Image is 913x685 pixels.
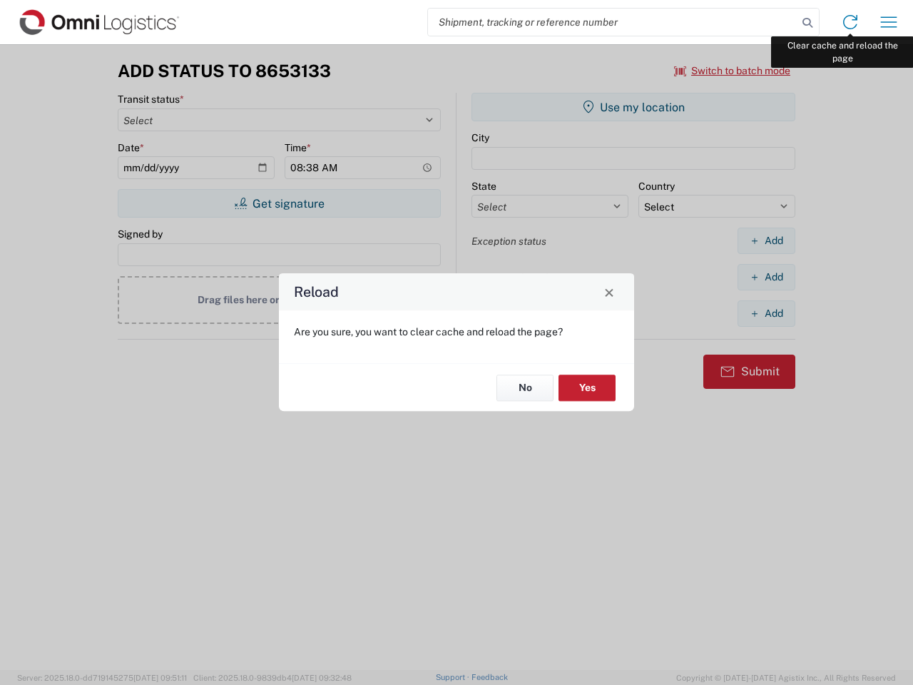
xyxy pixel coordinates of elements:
h4: Reload [294,282,339,303]
input: Shipment, tracking or reference number [428,9,797,36]
button: Yes [558,375,616,401]
button: No [496,375,554,401]
button: Close [599,282,619,302]
p: Are you sure, you want to clear cache and reload the page? [294,325,619,338]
